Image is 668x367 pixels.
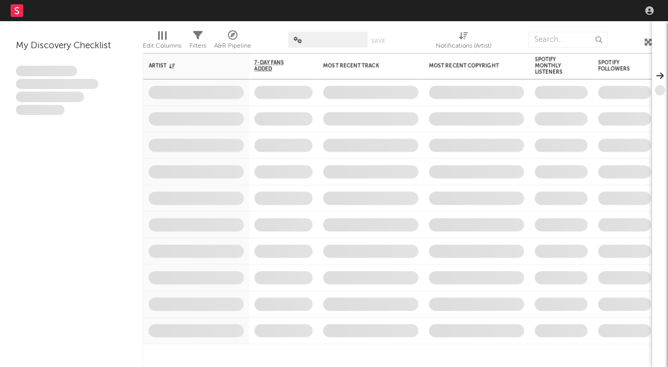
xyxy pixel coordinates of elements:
[149,62,228,69] div: Artist
[16,105,65,115] span: Aliquam viverra
[535,56,572,75] div: Spotify Monthly Listeners
[16,92,84,102] span: Praesent ac interdum
[254,59,297,72] span: 7-Day Fans Added
[214,26,251,57] div: A&R Pipeline
[189,40,206,52] div: Filters
[16,40,127,52] div: My Discovery Checklist
[16,66,77,76] span: Lorem ipsum dolor
[598,59,635,72] div: Spotify Followers
[214,40,251,52] div: A&R Pipeline
[436,40,491,52] div: Notifications (Artist)
[436,26,491,57] div: Notifications (Artist)
[371,38,385,44] button: Save
[143,40,181,52] div: Edit Columns
[16,79,98,89] span: Integer aliquet in purus et
[189,26,206,57] div: Filters
[323,62,402,69] div: Most Recent Track
[528,32,608,48] input: Search...
[143,26,181,57] div: Edit Columns
[429,62,508,69] div: Most Recent Copyright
